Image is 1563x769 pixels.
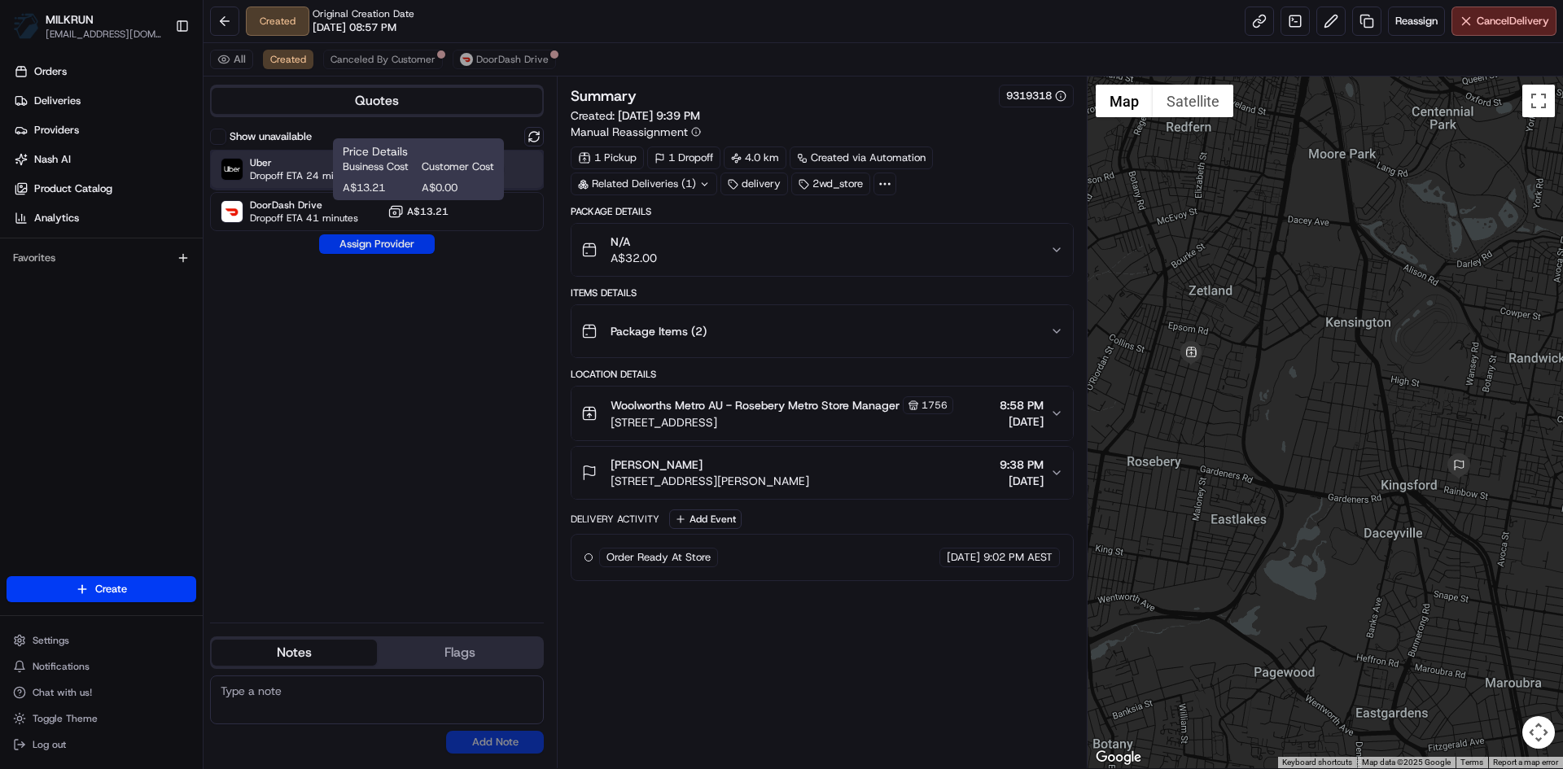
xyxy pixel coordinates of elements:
[33,686,92,699] span: Chat with us!
[1092,747,1145,768] a: Open this area in Google Maps (opens a new window)
[571,89,637,103] h3: Summary
[7,205,203,231] a: Analytics
[571,513,659,526] div: Delivery Activity
[1522,85,1555,117] button: Toggle fullscreen view
[13,13,39,39] img: MILKRUN
[34,181,112,196] span: Product Catalog
[95,582,127,596] span: Create
[1362,758,1451,767] span: Map data ©2025 Google
[210,50,253,69] button: All
[611,250,657,266] span: A$32.00
[7,146,203,173] a: Nash AI
[1522,716,1555,749] button: Map camera controls
[571,107,700,124] span: Created:
[618,108,700,123] span: [DATE] 9:39 PM
[343,159,415,174] span: Business Cost
[313,7,414,20] span: Original Creation Date
[724,146,786,169] div: 4.0 km
[7,245,196,271] div: Favorites
[571,368,1073,381] div: Location Details
[46,28,162,41] button: [EMAIL_ADDRESS][DOMAIN_NAME]
[422,181,494,195] span: A$0.00
[34,152,71,167] span: Nash AI
[1000,457,1044,473] span: 9:38 PM
[7,681,196,704] button: Chat with us!
[46,11,94,28] button: MILKRUN
[250,199,358,212] span: DoorDash Drive
[422,159,494,174] span: Customer Cost
[1451,7,1556,36] button: CancelDelivery
[476,53,549,66] span: DoorDash Drive
[1477,14,1549,28] span: Cancel Delivery
[34,123,79,138] span: Providers
[453,50,556,69] button: DoorDash Drive
[7,117,203,143] a: Providers
[407,205,449,218] span: A$13.21
[7,7,169,46] button: MILKRUNMILKRUN[EMAIL_ADDRESS][DOMAIN_NAME]
[1388,7,1445,36] button: Reassign
[460,53,473,66] img: doordash_logo_v2.png
[571,224,1072,276] button: N/AA$32.00
[1282,757,1352,768] button: Keyboard shortcuts
[7,59,203,85] a: Orders
[571,286,1073,299] div: Items Details
[212,640,377,666] button: Notes
[790,146,933,169] a: Created via Automation
[7,576,196,602] button: Create
[983,550,1053,565] span: 9:02 PM AEST
[319,234,435,254] button: Assign Provider
[947,550,980,565] span: [DATE]
[669,509,742,529] button: Add Event
[571,173,717,195] div: Related Deliveries (1)
[922,399,948,412] span: 1756
[221,159,243,180] img: Uber
[606,550,711,565] span: Order Ready At Store
[1092,747,1145,768] img: Google
[1153,85,1233,117] button: Show satellite imagery
[611,323,707,339] span: Package Items ( 2 )
[33,634,69,647] span: Settings
[34,211,79,225] span: Analytics
[33,712,98,725] span: Toggle Theme
[647,146,720,169] div: 1 Dropoff
[720,173,788,195] div: delivery
[571,146,644,169] div: 1 Pickup
[7,655,196,678] button: Notifications
[571,124,688,140] span: Manual Reassignment
[387,203,449,220] button: A$13.21
[1006,89,1066,103] button: 9319318
[7,88,203,114] a: Deliveries
[611,397,900,413] span: Woolworths Metro AU - Rosebery Metro Store Manager
[1000,473,1044,489] span: [DATE]
[33,738,66,751] span: Log out
[270,53,306,66] span: Created
[571,447,1072,499] button: [PERSON_NAME][STREET_ADDRESS][PERSON_NAME]9:38 PM[DATE]
[571,305,1072,357] button: Package Items (2)
[571,387,1072,440] button: Woolworths Metro AU - Rosebery Metro Store Manager1756[STREET_ADDRESS]8:58 PM[DATE]
[1000,413,1044,430] span: [DATE]
[33,660,90,673] span: Notifications
[611,457,703,473] span: [PERSON_NAME]
[611,234,657,250] span: N/A
[611,414,953,430] span: [STREET_ADDRESS]
[263,50,313,69] button: Created
[221,201,243,222] img: DoorDash Drive
[791,173,870,195] div: 2wd_store
[7,176,203,202] a: Product Catalog
[1395,14,1438,28] span: Reassign
[377,640,542,666] button: Flags
[1096,85,1153,117] button: Show street map
[7,629,196,652] button: Settings
[230,129,312,144] label: Show unavailable
[34,94,81,108] span: Deliveries
[313,20,396,35] span: [DATE] 08:57 PM
[343,143,494,159] h1: Price Details
[331,53,436,66] span: Canceled By Customer
[250,169,358,182] span: Dropoff ETA 24 minutes
[34,64,67,79] span: Orders
[1493,758,1558,767] a: Report a map error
